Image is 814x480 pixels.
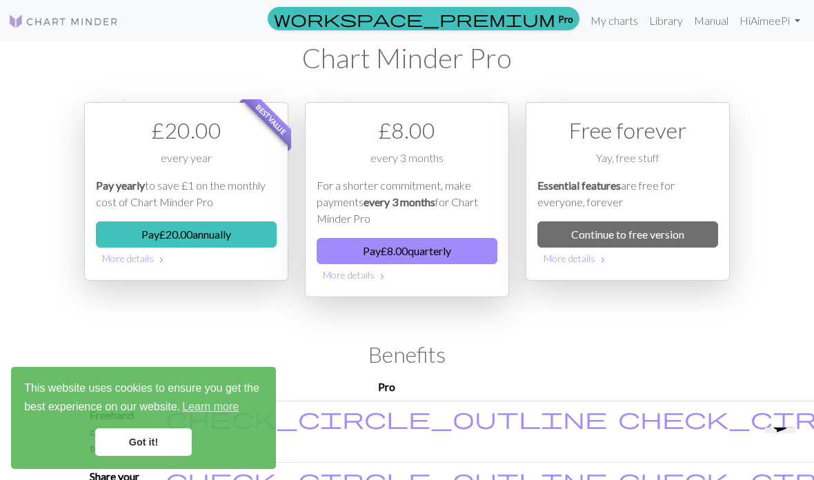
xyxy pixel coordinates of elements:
p: For a shorter commitment, make payments for Chart Minder Pro [317,177,497,227]
div: every year [96,150,277,177]
div: Payment option 2 [305,102,509,297]
a: HiAimeePi [734,7,806,34]
div: Free option [526,102,730,281]
div: £ 8.00 [317,114,497,147]
h1: Chart Minder Pro [84,41,730,74]
em: Essential features [537,179,621,192]
button: Pay£8.00quarterly [317,238,497,264]
img: Logo [8,13,119,30]
p: to save £1 on the monthly cost of Chart Minder Pro [96,177,277,210]
iframe: chat widget [760,428,806,472]
span: workspace_premium [274,9,555,28]
em: Pay yearly [96,179,145,192]
p: are free for everyone, forever [537,177,718,210]
div: Free forever [537,114,718,147]
em: every 3 months [364,195,435,208]
span: Best value [242,90,301,148]
a: Manual [688,7,734,34]
span: check_circle_outline [166,405,607,431]
a: Library [644,7,688,34]
span: chevron_right [377,270,388,283]
div: every 3 months [317,150,497,177]
th: Pro [160,373,613,401]
button: More details [317,264,497,286]
button: More details [96,248,277,269]
button: Pay£20.00annually [96,221,277,248]
a: dismiss cookie message [95,428,192,456]
span: This website uses cookies to ensure you get the best experience on our website. [24,380,263,417]
button: More details [537,248,718,269]
i: Included [166,407,607,429]
a: My charts [585,7,644,34]
span: chevron_right [597,253,608,267]
div: £ 20.00 [96,114,277,147]
a: Pro [268,7,579,30]
span: chevron_right [156,253,167,267]
div: cookieconsent [11,367,276,469]
h2: Benefits [84,341,730,368]
a: learn more about cookies [180,397,241,417]
div: Payment option 1 [84,102,288,281]
a: Continue to free version [537,221,718,248]
div: Yay, free stuff [537,150,718,177]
